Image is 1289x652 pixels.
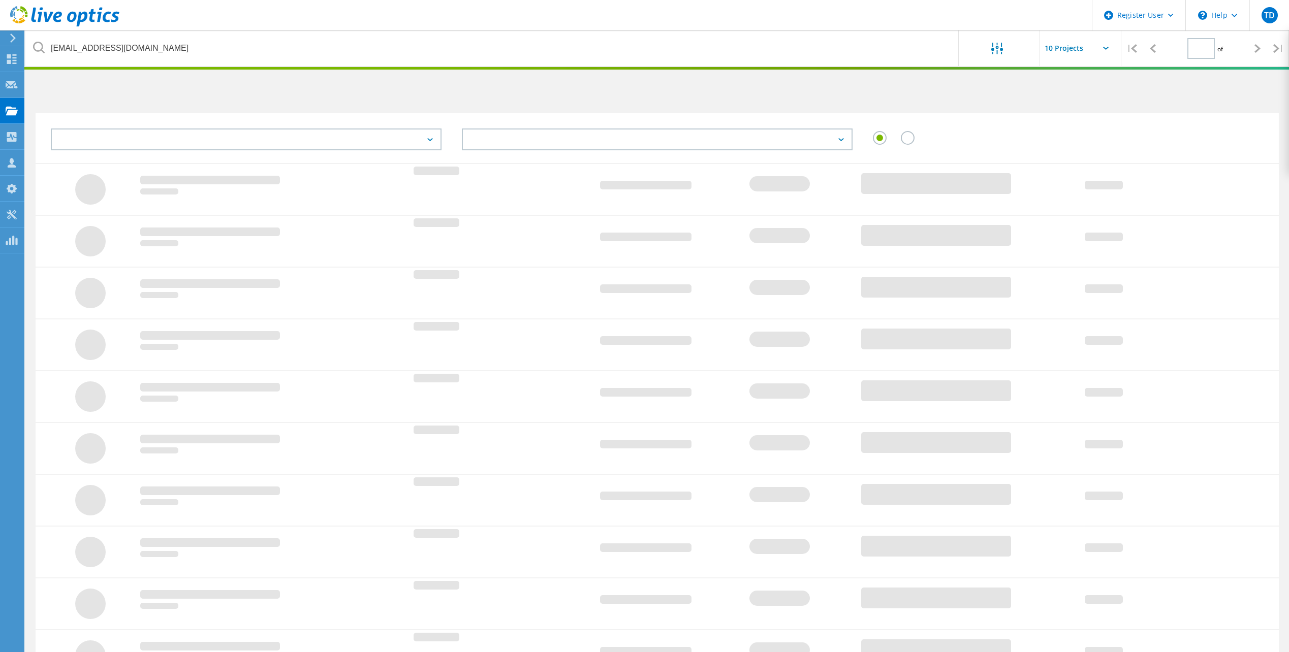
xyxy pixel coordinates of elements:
div: | [1268,30,1289,67]
a: Live Optics Dashboard [10,21,119,28]
svg: \n [1198,11,1207,20]
span: TD [1264,11,1275,19]
span: of [1217,45,1223,53]
div: | [1121,30,1142,67]
input: undefined [25,30,959,66]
